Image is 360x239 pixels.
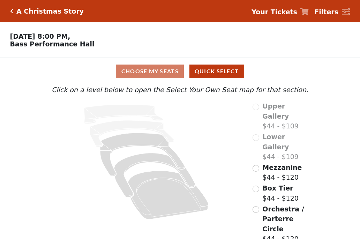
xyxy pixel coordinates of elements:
[262,205,304,233] span: Orchestra / Parterre Circle
[262,183,299,203] label: $44 - $120
[262,102,289,120] span: Upper Gallery
[252,7,309,17] a: Your Tickets
[252,8,297,16] strong: Your Tickets
[189,65,244,78] button: Quick Select
[128,171,209,219] path: Orchestra / Parterre Circle - Seats Available: 179
[262,132,310,162] label: $44 - $109
[90,120,174,147] path: Lower Gallery - Seats Available: 0
[262,163,302,182] label: $44 - $120
[314,7,350,17] a: Filters
[262,133,289,151] span: Lower Gallery
[262,101,310,131] label: $44 - $109
[16,7,84,15] h5: A Christmas Story
[84,105,164,124] path: Upper Gallery - Seats Available: 0
[262,184,293,192] span: Box Tier
[262,164,302,171] span: Mezzanine
[314,8,338,16] strong: Filters
[10,9,13,14] a: Click here to go back to filters
[50,85,310,95] p: Click on a level below to open the Select Your Own Seat map for that section.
